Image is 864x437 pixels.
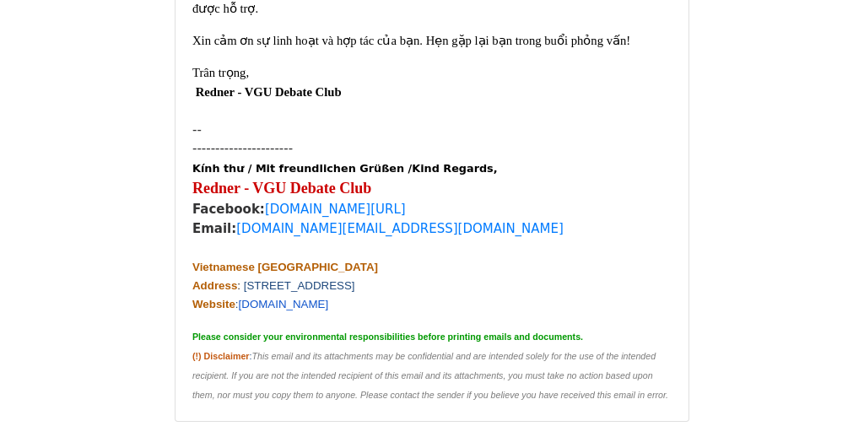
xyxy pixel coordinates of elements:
span: (!) Disclaimer [192,351,250,361]
font: : [237,279,240,292]
b: Vietnamese [GEOGRAPHIC_DATA] [192,261,378,273]
span: [STREET_ADDRESS] [244,279,355,292]
iframe: Chat Widget [780,356,864,437]
span: Kind Regards, [412,162,497,175]
span: This email and its attachments may be confidential and are intended solely for the use of the int... [192,351,668,400]
a: [DOMAIN_NAME][URL] [265,202,406,217]
span: : [250,351,252,361]
a: [DOMAIN_NAME] [239,298,329,310]
a: [DOMAIN_NAME][EMAIL_ADDRESS][DOMAIN_NAME] [236,221,564,236]
span: : [235,298,239,310]
b: Redner - VGU Debate Club [192,180,371,197]
span: Xin cảm ơn sự linh hoạt và hợp tác của bạn. Hẹn gặp lại bạn trong buổi phỏng vấn! [192,34,630,47]
span: Kính thư / Mit freundlichen Grüßen / [192,162,412,175]
b: Address [192,279,237,292]
b: Email: [192,221,236,236]
b: Facebook: [192,202,265,217]
span: Please consider your environmental responsibilities before printing emails and documents. [192,332,583,342]
span: Redner - VGU Debate Club [196,85,342,99]
span: Trân trọng, [192,66,249,79]
span: -- [192,122,202,138]
b: Website [192,298,235,310]
div: ---------------------- [192,139,672,404]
